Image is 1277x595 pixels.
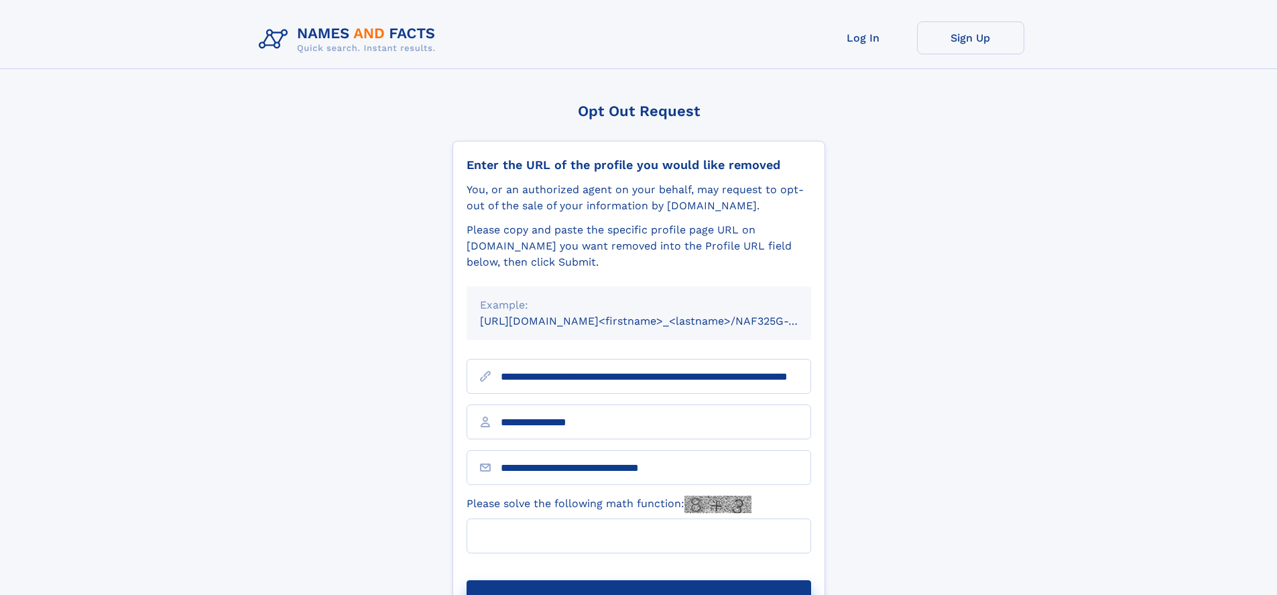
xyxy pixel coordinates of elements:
div: Enter the URL of the profile you would like removed [467,158,811,172]
div: You, or an authorized agent on your behalf, may request to opt-out of the sale of your informatio... [467,182,811,214]
a: Log In [810,21,917,54]
div: Opt Out Request [452,103,825,119]
div: Example: [480,297,798,313]
div: Please copy and paste the specific profile page URL on [DOMAIN_NAME] you want removed into the Pr... [467,222,811,270]
label: Please solve the following math function: [467,496,751,513]
small: [URL][DOMAIN_NAME]<firstname>_<lastname>/NAF325G-xxxxxxxx [480,315,837,327]
a: Sign Up [917,21,1024,54]
img: Logo Names and Facts [253,21,446,58]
